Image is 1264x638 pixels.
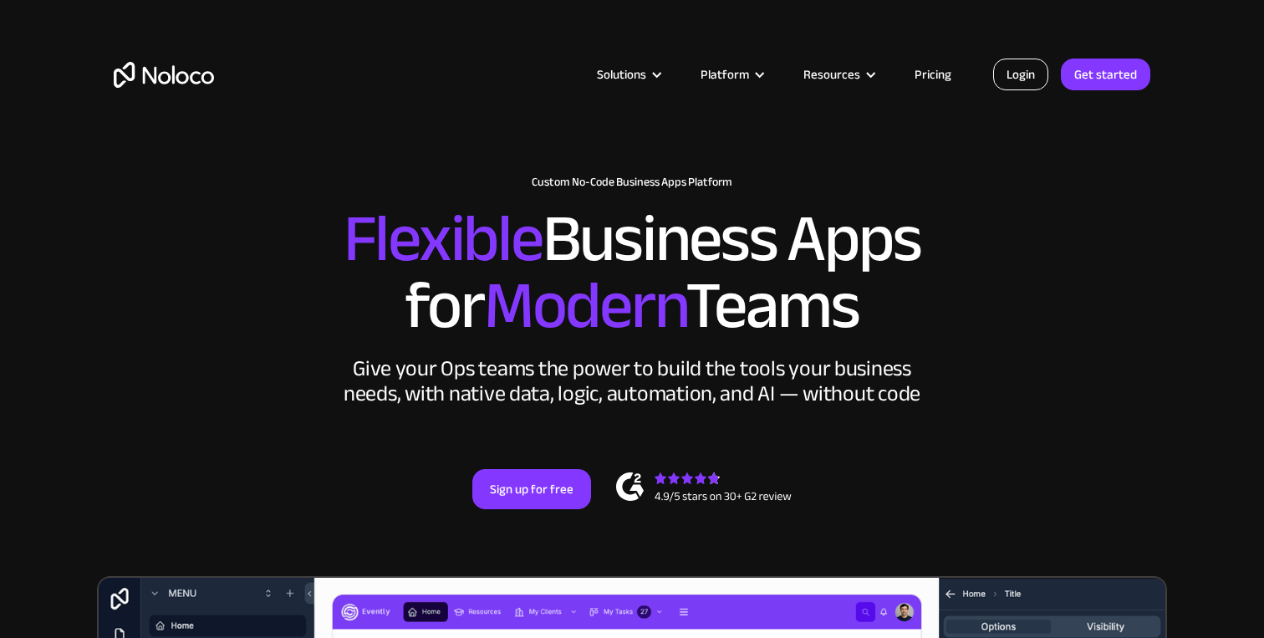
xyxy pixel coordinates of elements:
a: Login [993,59,1048,90]
a: Pricing [894,64,972,85]
div: Resources [782,64,894,85]
div: Solutions [597,64,646,85]
span: Modern [484,243,686,368]
a: Sign up for free [472,469,591,509]
div: Resources [803,64,860,85]
div: Solutions [576,64,680,85]
div: Platform [701,64,749,85]
span: Flexible [344,176,543,301]
div: Give your Ops teams the power to build the tools your business needs, with native data, logic, au... [339,356,925,406]
div: Platform [680,64,782,85]
h2: Business Apps for Teams [114,206,1150,339]
a: home [114,62,214,88]
a: Get started [1061,59,1150,90]
h1: Custom No-Code Business Apps Platform [114,176,1150,189]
